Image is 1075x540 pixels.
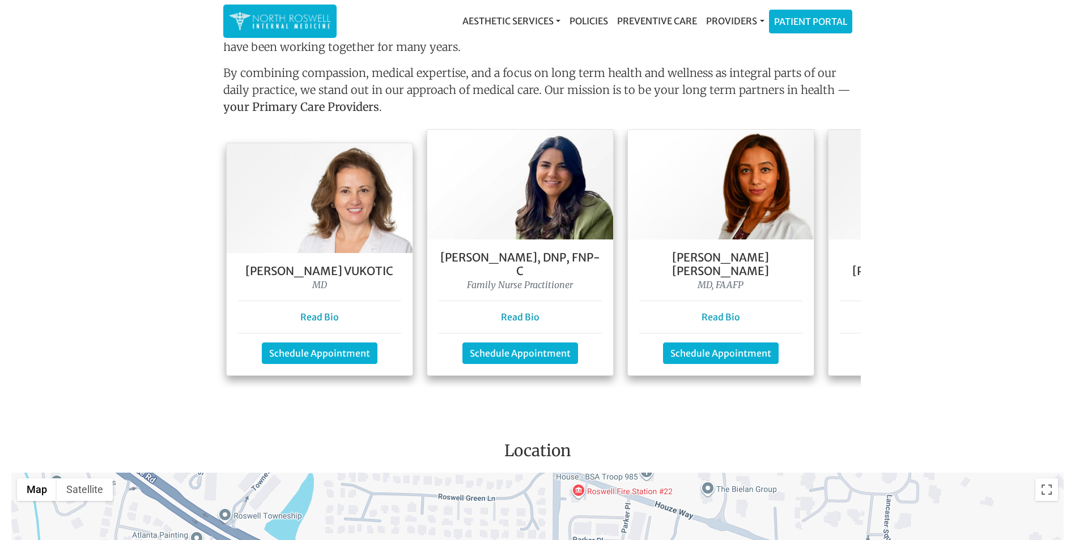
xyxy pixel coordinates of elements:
a: Policies [565,10,613,32]
h5: [PERSON_NAME] [PERSON_NAME] [639,251,802,278]
i: MD, FAAFP [698,279,743,290]
a: Preventive Care [613,10,702,32]
h5: [PERSON_NAME] [PERSON_NAME], FNP-C [840,251,1003,278]
img: Dr. Farah Mubarak Ali MD, FAAFP [628,130,814,239]
a: Read Bio [501,311,539,323]
h3: Location [9,442,1066,465]
h5: [PERSON_NAME], DNP, FNP- C [439,251,602,278]
a: Schedule Appointment [462,342,578,364]
img: North Roswell Internal Medicine [229,10,331,32]
img: Dr. Goga Vukotis [227,143,413,253]
h5: [PERSON_NAME] Vukotic [238,264,401,278]
button: Show satellite imagery [57,478,113,501]
strong: your Primary Care Providers [223,100,379,114]
a: Schedule Appointment [262,342,377,364]
a: Read Bio [702,311,740,323]
a: Schedule Appointment [663,342,779,364]
a: Read Bio [300,311,339,323]
a: Aesthetic Services [458,10,565,32]
i: MD [312,279,327,290]
a: Patient Portal [770,10,852,33]
i: Family Nurse Practitioner [467,279,573,290]
p: By combining compassion, medical expertise, and a focus on long term health and wellness as integ... [223,65,852,120]
button: Toggle fullscreen view [1035,478,1058,501]
a: Providers [702,10,768,32]
button: Show street map [17,478,57,501]
img: Keela Weeks Leger, FNP-C [828,130,1014,239]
